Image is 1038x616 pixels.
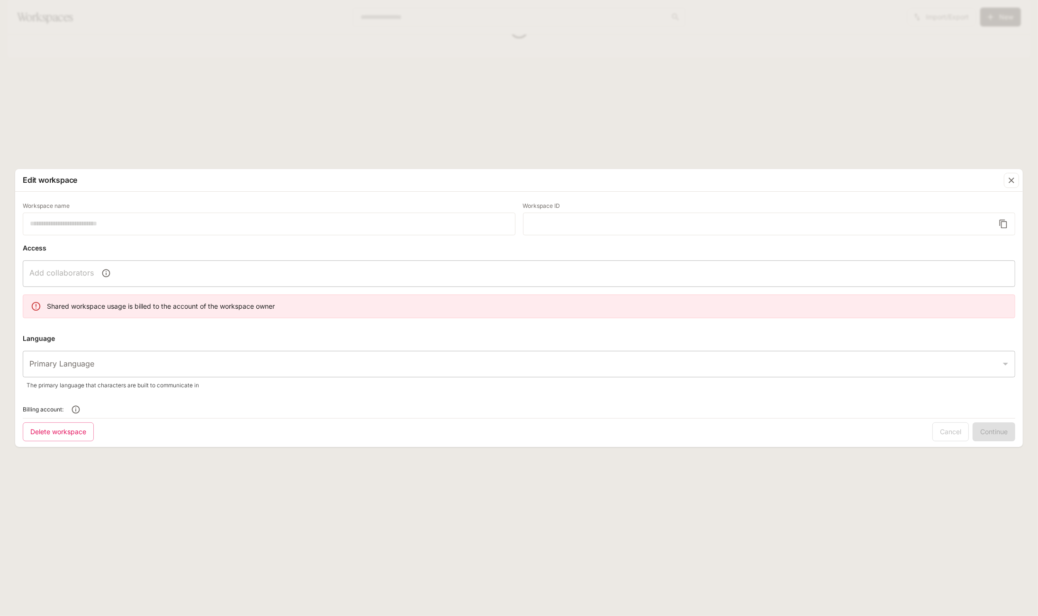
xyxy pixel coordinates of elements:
[27,381,1011,390] p: The primary language that characters are built to communicate in
[23,203,70,209] p: Workspace name
[523,203,560,209] p: Workspace ID
[523,203,1016,235] div: Workspace ID cannot be changed
[23,243,46,253] p: Access
[23,333,55,343] p: Language
[23,174,77,186] p: Edit workspace
[23,351,1015,377] div: ​
[47,298,275,315] div: Shared workspace usage is billed to the account of the workspace owner
[23,405,63,414] span: Billing account:
[23,422,94,441] button: Delete workspace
